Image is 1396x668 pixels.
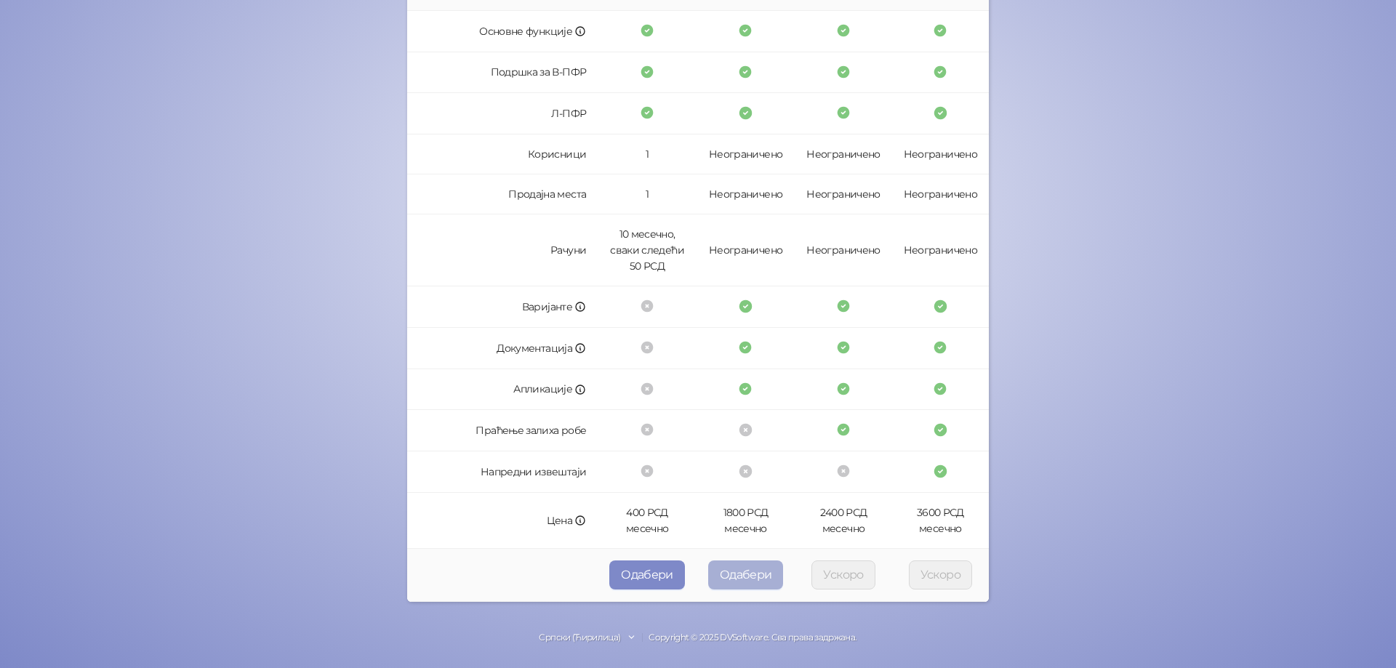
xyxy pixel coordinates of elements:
button: Ускоро [811,560,875,589]
td: Продајна места [407,174,598,214]
td: Неограничено [795,134,891,174]
td: Неограничено [697,134,795,174]
button: Одабери [609,560,685,589]
td: 2400 РСД месечно [795,493,891,549]
td: Документација [407,328,598,369]
td: Неограничено [892,214,989,286]
td: Л-ПФР [407,93,598,134]
td: 1 [598,174,697,214]
td: 1800 РСД месечно [697,493,795,549]
td: Цена [407,493,598,549]
td: Неограничено [697,174,795,214]
td: Варијанте [407,286,598,328]
td: Подршка за В-ПФР [407,52,598,94]
td: Напредни извештаји [407,451,598,493]
div: Српски (Ћирилица) [539,631,620,645]
td: 3600 РСД месечно [892,493,989,549]
td: 400 РСД месечно [598,493,697,549]
td: Апликације [407,369,598,411]
td: 1 [598,134,697,174]
td: Праћење залиха робе [407,410,598,451]
td: Основне функције [407,11,598,52]
td: Неограничено [697,214,795,286]
button: Одабери [708,560,784,589]
td: Неограничено [892,174,989,214]
td: Неограничено [795,214,891,286]
button: Ускоро [909,560,972,589]
td: Неограничено [892,134,989,174]
td: 10 месечно, сваки следећи 50 РСД [598,214,697,286]
td: Корисници [407,134,598,174]
td: Рачуни [407,214,598,286]
td: Неограничено [795,174,891,214]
